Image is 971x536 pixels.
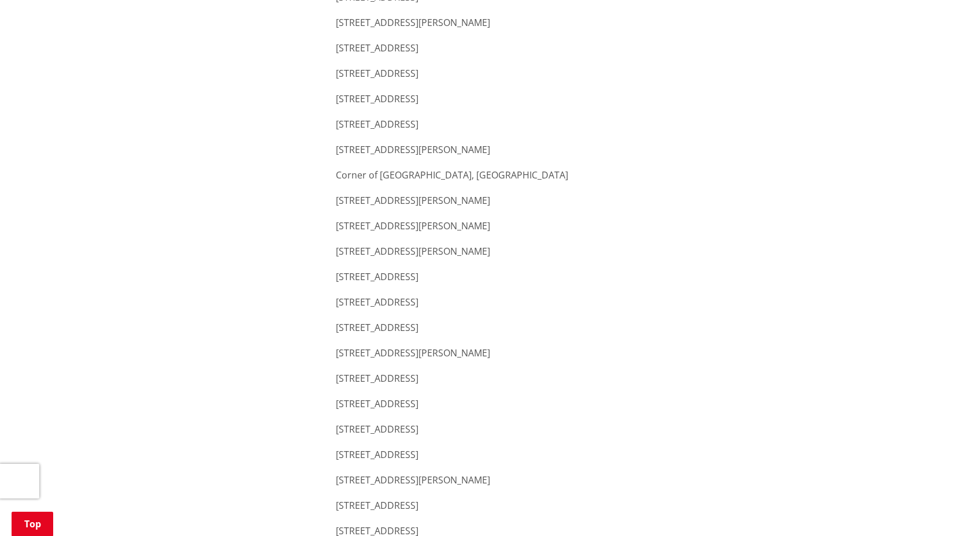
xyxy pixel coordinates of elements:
[336,168,805,182] p: Corner of [GEOGRAPHIC_DATA], [GEOGRAPHIC_DATA]
[336,143,805,157] p: [STREET_ADDRESS][PERSON_NAME]
[336,422,805,436] p: [STREET_ADDRESS]
[12,512,53,536] a: Top
[336,193,805,207] p: [STREET_ADDRESS][PERSON_NAME]
[336,448,805,461] p: [STREET_ADDRESS]
[336,41,805,55] p: [STREET_ADDRESS]
[336,244,805,258] p: [STREET_ADDRESS][PERSON_NAME]
[336,321,805,334] p: [STREET_ADDRESS]
[336,346,805,360] p: [STREET_ADDRESS][PERSON_NAME]
[336,498,805,512] p: [STREET_ADDRESS]
[336,473,805,487] p: [STREET_ADDRESS][PERSON_NAME]
[336,371,805,385] p: [STREET_ADDRESS]
[336,270,805,284] p: [STREET_ADDRESS]
[336,295,805,309] p: [STREET_ADDRESS]
[336,92,805,106] p: [STREET_ADDRESS]
[336,397,805,411] p: [STREET_ADDRESS]
[336,66,805,80] p: [STREET_ADDRESS]
[336,219,805,233] p: [STREET_ADDRESS][PERSON_NAME]
[336,117,805,131] p: [STREET_ADDRESS]
[336,16,805,29] p: [STREET_ADDRESS][PERSON_NAME]
[918,487,959,529] iframe: Messenger Launcher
